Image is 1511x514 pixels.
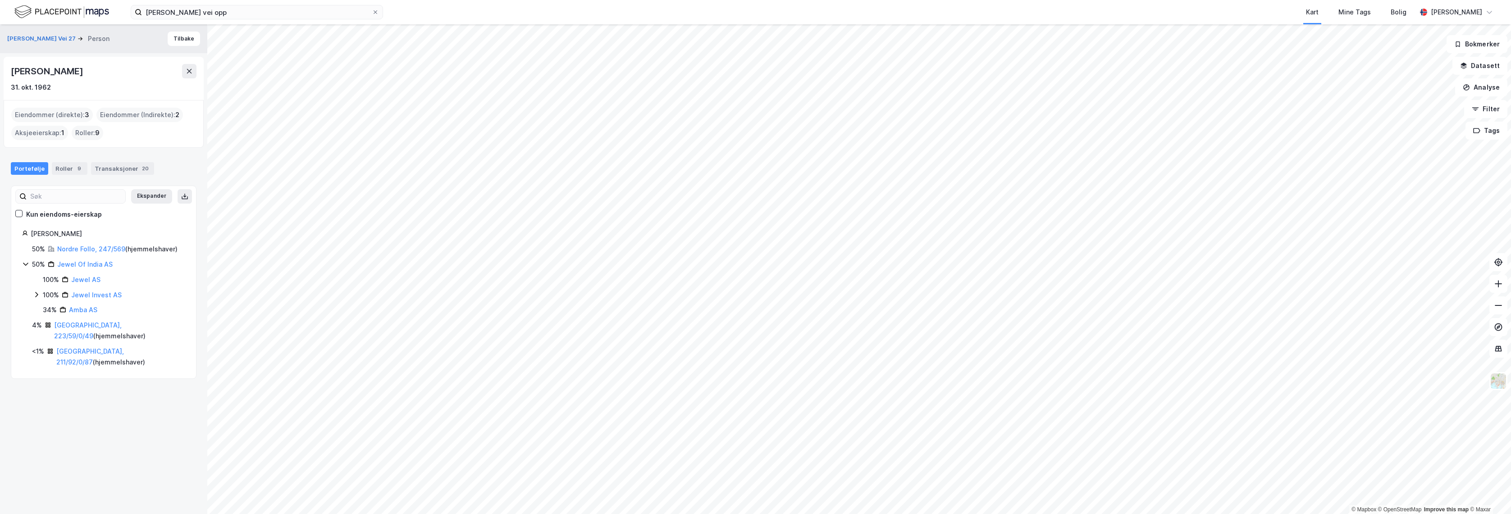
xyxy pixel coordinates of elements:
a: Improve this map [1424,506,1469,513]
span: 3 [85,109,89,120]
input: Søk [27,190,125,203]
div: 20 [140,164,151,173]
button: Analyse [1455,78,1507,96]
img: logo.f888ab2527a4732fd821a326f86c7f29.svg [14,4,109,20]
button: Ekspander [131,189,172,204]
span: 9 [95,127,100,138]
div: ( hjemmelshaver ) [54,320,185,341]
div: ( hjemmelshaver ) [56,346,185,368]
div: Aksjeeierskap : [11,126,68,140]
div: [PERSON_NAME] [31,228,185,239]
span: 2 [175,109,179,120]
div: <1% [32,346,44,357]
div: Kontrollprogram for chat [1466,471,1511,514]
div: 4% [32,320,42,331]
div: 50% [32,244,45,255]
div: 9 [75,164,84,173]
a: [GEOGRAPHIC_DATA], 223/59/0/49 [54,321,122,340]
div: Portefølje [11,162,48,175]
div: 100% [43,274,59,285]
div: 31. okt. 1962 [11,82,51,93]
button: Tags [1465,122,1507,140]
div: Eiendommer (Indirekte) : [96,108,183,122]
a: OpenStreetMap [1378,506,1422,513]
div: Roller [52,162,87,175]
div: Transaksjoner [91,162,154,175]
a: Nordre Follo, 247/569 [57,245,125,253]
a: Amba AS [69,306,97,314]
div: ( hjemmelshaver ) [57,244,178,255]
div: 50% [32,259,45,270]
button: Datasett [1452,57,1507,75]
a: Jewel AS [71,276,100,283]
button: Filter [1464,100,1507,118]
img: Z [1490,373,1507,390]
button: [PERSON_NAME] Vei 27 [7,34,78,43]
a: Mapbox [1351,506,1376,513]
div: Kun eiendoms-eierskap [26,209,102,220]
div: [PERSON_NAME] [1431,7,1482,18]
div: Person [88,33,110,44]
div: 34% [43,305,57,315]
span: 1 [61,127,64,138]
a: Jewel Of India AS [57,260,113,268]
div: Bolig [1391,7,1406,18]
div: Roller : [72,126,103,140]
button: Bokmerker [1447,35,1507,53]
input: Søk på adresse, matrikkel, gårdeiere, leietakere eller personer [142,5,372,19]
div: [PERSON_NAME] [11,64,85,78]
div: Mine Tags [1338,7,1371,18]
iframe: Chat Widget [1466,471,1511,514]
div: Eiendommer (direkte) : [11,108,93,122]
a: [GEOGRAPHIC_DATA], 211/92/0/87 [56,347,124,366]
div: Kart [1306,7,1319,18]
a: Jewel Invest AS [71,291,122,299]
button: Tilbake [168,32,200,46]
div: 100% [43,290,59,300]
